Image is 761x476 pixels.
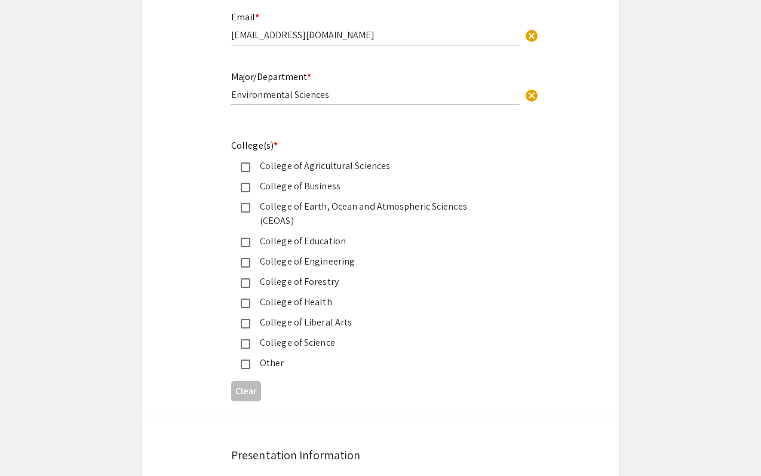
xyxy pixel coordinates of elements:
div: College of Education [250,234,501,248]
button: Clear [520,82,544,106]
div: College of Agricultural Sciences [250,159,501,173]
div: College of Business [250,179,501,194]
mat-label: Major/Department [231,70,311,83]
button: Clear [520,23,544,47]
iframe: Chat [9,422,51,467]
div: College of Engineering [250,254,501,269]
div: College of Liberal Arts [250,315,501,330]
div: College of Forestry [250,275,501,289]
button: Clear [231,381,261,401]
mat-label: College(s) [231,139,278,152]
mat-label: Email [231,11,259,23]
div: Presentation Information [231,446,530,464]
input: Type Here [231,29,520,41]
div: Other [250,356,501,370]
span: cancel [524,88,539,103]
span: cancel [524,29,539,43]
div: College of Earth, Ocean and Atmospheric Sciences (CEOAS) [250,199,501,228]
div: College of Health [250,295,501,309]
input: Type Here [231,88,520,101]
div: College of Science [250,336,501,350]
